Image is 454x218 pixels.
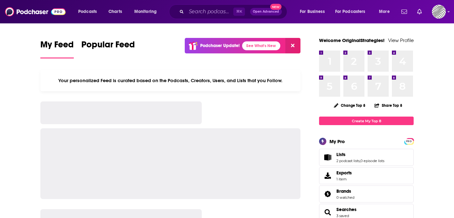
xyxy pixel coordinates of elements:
[270,4,282,10] span: New
[104,7,126,17] a: Charts
[336,152,346,157] span: Lists
[74,7,105,17] button: open menu
[319,117,414,125] a: Create My Top 8
[108,7,122,16] span: Charts
[336,159,360,163] a: 2 podcast lists
[360,159,384,163] a: 0 episode lists
[336,195,354,200] a: 0 watched
[78,7,97,16] span: Podcasts
[175,4,293,19] div: Search podcasts, credits, & more...
[319,149,414,166] span: Lists
[336,188,354,194] a: Brands
[233,8,245,16] span: ⌘ K
[331,7,375,17] button: open menu
[295,7,333,17] button: open menu
[321,208,334,217] a: Searches
[336,170,352,176] span: Exports
[40,39,74,54] span: My Feed
[432,5,446,19] button: Show profile menu
[432,5,446,19] span: Logged in as OriginalStrategies
[186,7,233,17] input: Search podcasts, credits, & more...
[40,70,300,91] div: Your personalized Feed is curated based on the Podcasts, Creators, Users, and Lists that you Follow.
[336,214,349,218] a: 3 saved
[329,138,345,144] div: My Pro
[5,6,66,18] img: Podchaser - Follow, Share and Rate Podcasts
[374,99,403,112] button: Share Top 8
[405,139,413,143] a: PRO
[335,7,365,16] span: For Podcasters
[319,37,385,43] a: Welcome OriginalStrategies!
[375,7,398,17] button: open menu
[130,7,165,17] button: open menu
[253,10,279,13] span: Open Advanced
[330,101,369,109] button: Change Top 8
[405,139,413,144] span: PRO
[40,39,74,58] a: My Feed
[336,152,384,157] a: Lists
[336,207,357,212] a: Searches
[300,7,325,16] span: For Business
[319,167,414,184] a: Exports
[321,190,334,198] a: Brands
[321,153,334,162] a: Lists
[336,188,351,194] span: Brands
[319,185,414,203] span: Brands
[242,41,280,50] a: See What's New
[432,5,446,19] img: User Profile
[200,43,240,48] p: Podchaser Update!
[81,39,135,58] a: Popular Feed
[336,177,352,181] span: 1 item
[379,7,390,16] span: More
[415,6,424,17] a: Show notifications dropdown
[250,8,282,15] button: Open AdvancedNew
[321,171,334,180] span: Exports
[399,6,410,17] a: Show notifications dropdown
[388,37,414,43] a: View Profile
[81,39,135,54] span: Popular Feed
[134,7,157,16] span: Monitoring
